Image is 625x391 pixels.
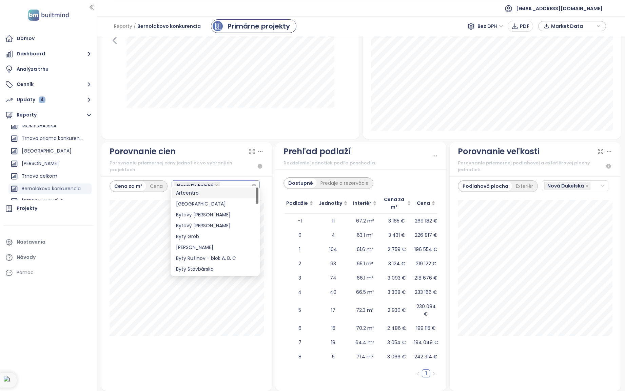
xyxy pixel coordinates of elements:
div: Dostupné [285,178,317,188]
span: Cena za m² [382,196,406,211]
td: 66.5 m² [350,285,379,299]
div: [PERSON_NAME] [8,158,92,169]
td: 3 066 € [379,350,414,364]
div: [PERSON_NAME] F [22,197,63,206]
div: Byty Stavbárska [176,265,254,273]
div: Byty Grob [172,231,258,242]
div: Bernolakovo konkurencia [8,183,92,194]
div: Trnava celkom [22,172,57,180]
span: Podlažie [286,199,308,207]
button: PDF [508,21,533,32]
td: 17 [316,299,350,321]
td: 1 [284,242,316,256]
span: Bez DPH [477,21,504,31]
th: Cena [414,193,438,214]
li: 1 [422,369,430,377]
td: 3 093 € [379,271,414,285]
div: MOKROHAJSKA [22,122,56,130]
div: 4 [39,96,45,103]
span: Nová Dukelská [174,182,220,190]
td: 230 084 € [414,299,438,321]
li: Predchádzajúca strana [414,369,422,377]
td: 242 314 € [414,350,438,364]
span: Cena [416,199,430,207]
span: Market Data [551,21,595,31]
div: [GEOGRAPHIC_DATA] [8,146,92,157]
td: 233 166 € [414,285,438,299]
div: Analýza trhu [17,65,48,73]
div: Porovnanie priemernej ceny jednotiek vo vybraných projektoch. [110,160,264,174]
td: 11 [316,214,350,228]
span: Jednotky [319,199,342,207]
div: [PERSON_NAME] [22,159,59,168]
li: Nasledujúca strana [430,369,438,377]
td: 226 817 € [414,228,438,242]
td: 3 [284,271,316,285]
th: Interiér [350,193,379,214]
td: 65.1 m² [350,256,379,271]
td: 67.2 m² [350,214,379,228]
div: Primárne projekty [228,21,290,31]
div: MOKROHAJSKA [8,121,92,131]
div: Rozdelenie jednotiek podľa poschodia. [284,160,431,166]
div: Návody [17,253,36,262]
div: Exteriér [512,181,537,191]
button: left [414,369,422,377]
span: [EMAIL_ADDRESS][DOMAIN_NAME] [516,0,603,17]
div: Porovnanie priemernej podlahovej a exteriérovej plochy jednotiek. [458,160,612,174]
td: 2 486 € [379,321,414,335]
td: 196 554 € [414,242,438,256]
td: 64.4 m² [350,335,379,350]
img: logo [26,8,71,22]
div: Byty Ružinov - blok A, B, C [172,253,258,264]
div: Porovnanie cien [110,145,176,158]
a: Návody [3,251,93,264]
td: 218 676 € [414,271,438,285]
div: Prehľad podlaží [284,145,351,158]
td: 3 124 € [379,256,414,271]
div: Cena za m² [111,181,146,191]
div: Byty Ružinov - blok A, B, C [176,254,254,262]
td: 74 [316,271,350,285]
td: 194 049 € [414,335,438,350]
td: 15 [316,321,350,335]
div: Artcentro [176,189,254,197]
button: Reporty [3,108,93,122]
td: 104 [316,242,350,256]
a: 1 [422,370,430,377]
div: Projekty [17,204,37,213]
div: Podlahová plocha [459,181,512,191]
span: Interiér [353,199,371,207]
span: Bernolakovo konkurencia [137,20,201,32]
td: 72.3 m² [350,299,379,321]
td: 2 930 € [379,299,414,321]
button: Dashboard [3,47,93,61]
div: Trnava priama konkurencia [22,134,83,143]
div: Bernolakovo konkurencia [22,184,81,193]
td: 199 115 € [414,321,438,335]
td: 18 [316,335,350,350]
div: [PERSON_NAME] [176,244,254,251]
a: Analýza trhu [3,63,93,76]
span: Nová Dukelská [544,182,590,190]
div: Byty Stavbárska [172,264,258,274]
td: 93 [316,256,350,271]
div: Nastavenia [17,238,45,246]
td: 269 182 € [414,214,438,228]
th: Podlažie [284,193,316,214]
span: PDF [520,22,529,30]
td: 66.1 m² [350,271,379,285]
span: close-circle [252,184,256,188]
button: Cenník [3,78,93,91]
div: Brick Park [172,198,258,209]
div: [PERSON_NAME] F [8,196,92,207]
button: right [430,369,438,377]
div: Trnava celkom [8,171,92,182]
div: Byty Grob [176,233,254,240]
td: 7 [284,335,316,350]
span: Nová Dukelská [177,182,214,190]
div: [GEOGRAPHIC_DATA] [176,200,254,208]
a: primary [211,19,296,33]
